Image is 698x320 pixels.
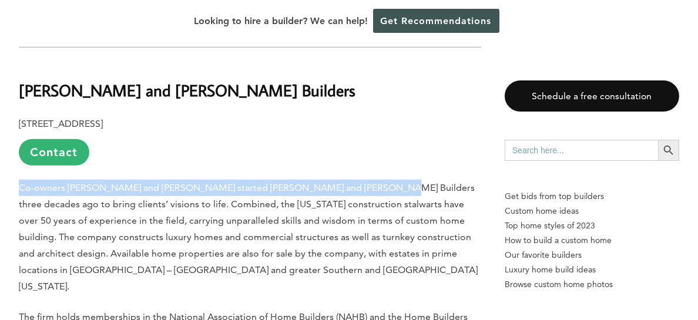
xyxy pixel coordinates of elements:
[19,80,355,100] b: [PERSON_NAME] and [PERSON_NAME] Builders
[505,189,679,204] p: Get bids from top builders
[505,218,679,233] a: Top home styles of 2023
[505,233,679,248] a: How to build a custom home
[19,182,478,292] span: Co-owners [PERSON_NAME] and [PERSON_NAME] started [PERSON_NAME] and [PERSON_NAME] Builders three ...
[19,139,89,166] a: Contact
[505,204,679,218] a: Custom home ideas
[662,144,675,157] svg: Search
[472,235,684,306] iframe: Drift Widget Chat Controller
[19,118,103,129] b: [STREET_ADDRESS]
[505,80,679,112] a: Schedule a free consultation
[505,140,658,161] input: Search here...
[373,9,499,33] a: Get Recommendations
